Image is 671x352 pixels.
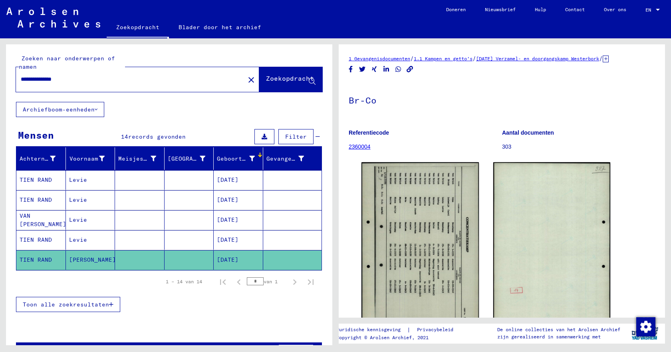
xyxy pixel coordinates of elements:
font: [DATE] [217,176,238,183]
mat-header-cell: Meisjesnaam [115,147,165,170]
button: Delen op LinkedIn [382,64,391,74]
div: Gevangene # [266,152,314,165]
font: Levie [69,236,87,243]
div: Geboortedatum [217,152,265,165]
font: [GEOGRAPHIC_DATA] [168,155,229,162]
font: VAN [PERSON_NAME] [20,212,66,228]
a: Privacybeleid [411,326,463,334]
button: Filter [278,129,314,144]
button: Delen op Xing [370,64,379,74]
a: Juridische kennisgeving [336,326,407,334]
font: Zoeken naar onderwerpen of namen [19,55,115,70]
font: Br-Co [349,95,377,106]
font: Archiefboom-eenheden [23,106,95,113]
font: Achternaam [20,155,56,162]
font: Levie [69,176,87,183]
div: Wijzigingstoestemming [636,317,655,336]
button: Volgende pagina [287,274,303,290]
button: Eerste pagina [215,274,231,290]
mat-header-cell: Achternaam [16,147,66,170]
button: Delen op Twitter [358,64,367,74]
a: 1.1 Kampen en getto's [414,56,472,62]
font: / [472,55,476,62]
font: EN [645,7,651,13]
font: Copyright © Arolsen Archief, 2021 [336,334,429,340]
font: / [410,55,414,62]
font: Voornaam [69,155,98,162]
a: Blader door het archief [169,18,271,37]
font: Toon alle zoekresultaten [23,301,109,308]
font: van 1 [264,278,278,284]
font: zijn gerealiseerd in samenwerking met [497,334,601,340]
font: De online collecties van het Arolsen Archief [497,326,620,332]
font: 303 [502,143,511,150]
mat-header-cell: Gevangene # [263,147,322,170]
font: 1 – 14 van 14 [166,278,202,284]
button: Archiefboom-eenheden [16,102,104,117]
font: Privacybeleid [417,326,453,332]
font: Aantal documenten [502,129,554,136]
button: Zoekopdracht [259,67,322,92]
font: Hulp [535,6,546,12]
font: Gevangene # [266,155,306,162]
font: Filter [285,133,307,140]
mat-icon: close [246,75,256,85]
font: / [599,55,603,62]
font: [DATE] [217,256,238,263]
font: [PERSON_NAME] [69,256,116,263]
font: Zoekopdracht [116,24,159,31]
button: Laatste pagina [303,274,319,290]
button: Link kopiëren [406,64,414,74]
font: Doneren [446,6,466,12]
font: TIEN RAND [20,256,52,263]
font: records gevonden [128,133,186,140]
font: [DATE] [217,236,238,243]
font: Meisjesnaam [118,155,158,162]
img: yv_logo.png [630,323,660,343]
a: [DATE] Verzamel- en doorgangskamp Westerbork [476,56,599,62]
mat-header-cell: Geboortedatum [214,147,263,170]
div: [GEOGRAPHIC_DATA] [168,152,216,165]
button: Delen op Facebook [347,64,355,74]
div: Meisjesnaam [118,152,166,165]
font: Mensen [18,129,54,141]
mat-header-cell: Voornaam [66,147,115,170]
img: 002.jpg [493,162,611,327]
font: Over ons [604,6,626,12]
button: Toon alle zoekresultaten [16,297,120,312]
button: Duidelijk [243,72,259,88]
button: Vorige pagina [231,274,247,290]
div: Voornaam [69,152,115,165]
a: 1 Gevangenisdocumenten [349,56,410,62]
font: | [407,326,411,333]
font: TIEN RAND [20,176,52,183]
a: 2360004 [349,143,371,150]
a: Zoekopdracht [107,18,169,38]
font: [DATE] [217,216,238,223]
font: Contact [565,6,585,12]
div: Achternaam [20,152,66,165]
font: Levie [69,216,87,223]
button: Delen op WhatsApp [394,64,403,74]
font: 14 [121,133,128,140]
font: TIEN RAND [20,196,52,203]
font: Zoekopdracht [266,74,314,82]
font: Geboortedatum [217,155,264,162]
font: Juridische kennisgeving [336,326,401,332]
mat-header-cell: Geboorteplaats [165,147,214,170]
font: Blader door het archief [179,24,261,31]
img: 001.jpg [361,162,479,327]
font: Nieuwsbrief [485,6,516,12]
font: TIEN RAND [20,236,52,243]
font: [DATE] [217,196,238,203]
font: Referentiecode [349,129,389,136]
img: Wijzigingstoestemming [636,317,655,336]
img: Arolsen_neg.svg [6,8,100,28]
font: Levie [69,196,87,203]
